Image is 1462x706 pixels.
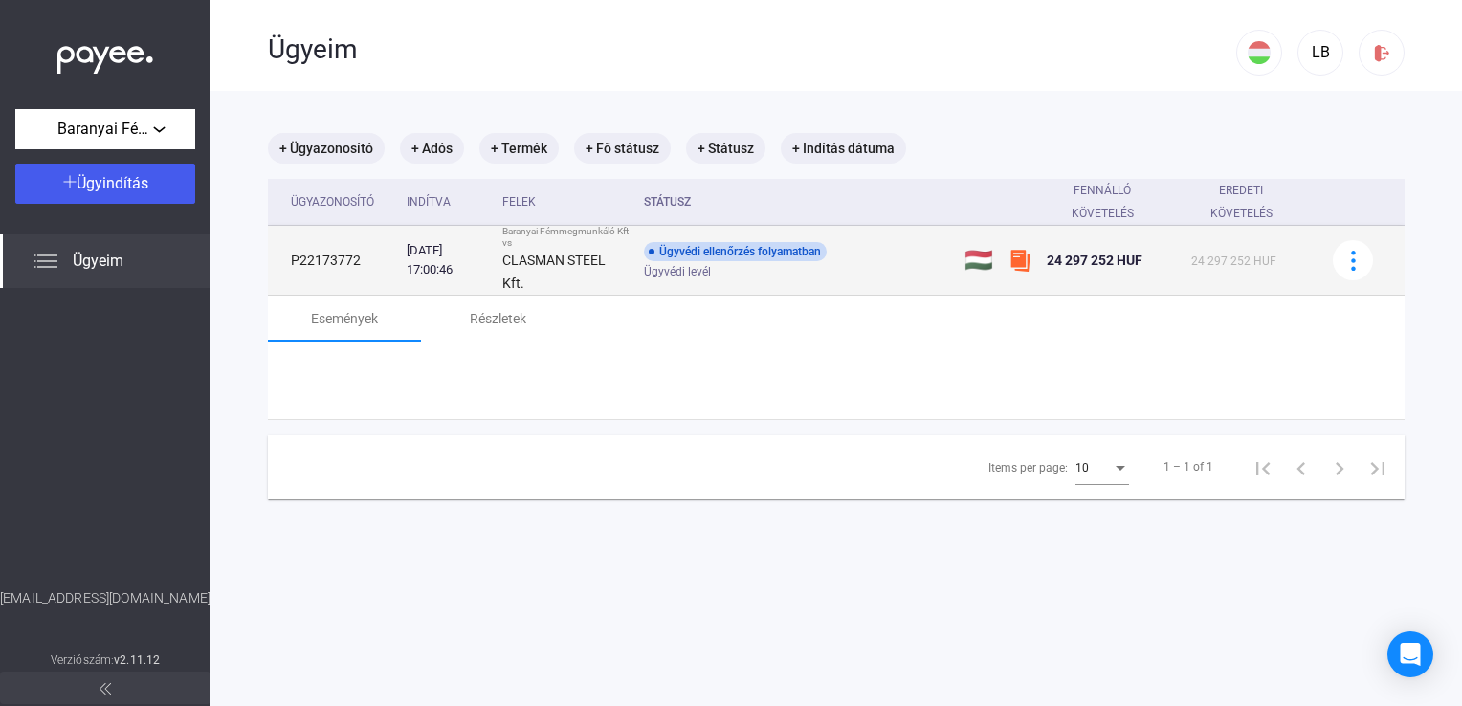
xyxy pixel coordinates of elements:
mat-chip: + Fő státusz [574,133,671,164]
button: Previous page [1282,448,1320,486]
img: szamlazzhu-mini [1008,249,1031,272]
button: LB [1297,30,1343,76]
div: Részletek [470,307,526,330]
div: 1 – 1 of 1 [1163,455,1213,478]
span: 10 [1075,461,1089,474]
button: logout-red [1359,30,1405,76]
div: Eredeti követelés [1191,179,1309,225]
div: Ügyazonosító [291,190,391,213]
button: HU [1236,30,1282,76]
div: Felek [502,190,536,213]
span: 24 297 252 HUF [1047,253,1142,268]
button: Last page [1359,448,1397,486]
strong: CLASMAN STEEL Kft. [502,253,606,291]
img: more-blue [1343,251,1363,271]
div: Ügyazonosító [291,190,374,213]
div: Fennálló követelés [1047,179,1176,225]
button: more-blue [1333,240,1373,280]
div: Ügyeim [268,33,1236,66]
th: Státusz [636,179,957,226]
button: Next page [1320,448,1359,486]
mat-select: Items per page: [1075,455,1129,478]
img: plus-white.svg [63,175,77,188]
img: white-payee-white-dot.svg [57,35,153,75]
td: 🇭🇺 [957,226,1001,296]
span: Ügyindítás [77,174,148,192]
span: Ügyvédi levél [644,260,711,283]
div: Fennálló követelés [1047,179,1159,225]
div: Ügyvédi ellenőrzés folyamatban [644,242,827,261]
div: Baranyai Fémmegmunkáló Kft vs [502,226,629,249]
mat-chip: + Adós [400,133,464,164]
mat-chip: + Ügyazonosító [268,133,385,164]
img: list.svg [34,250,57,273]
img: HU [1248,41,1271,64]
span: 24 297 252 HUF [1191,254,1276,268]
div: Indítva [407,190,487,213]
div: [DATE] 17:00:46 [407,241,487,279]
div: LB [1304,41,1337,64]
div: Open Intercom Messenger [1387,631,1433,677]
button: Ügyindítás [15,164,195,204]
span: Baranyai Fémmegmunkáló Kft [57,118,153,141]
div: Felek [502,190,629,213]
button: Baranyai Fémmegmunkáló Kft [15,109,195,149]
mat-chip: + Indítás dátuma [781,133,906,164]
div: Eredeti követelés [1191,179,1292,225]
img: arrow-double-left-grey.svg [100,683,111,695]
mat-chip: + Státusz [686,133,765,164]
div: Indítva [407,190,451,213]
div: Események [311,307,378,330]
div: Items per page: [988,456,1068,479]
span: Ügyeim [73,250,123,273]
mat-chip: + Termék [479,133,559,164]
button: First page [1244,448,1282,486]
strong: v2.11.12 [114,653,160,667]
td: P22173772 [268,226,399,296]
img: logout-red [1372,43,1392,63]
